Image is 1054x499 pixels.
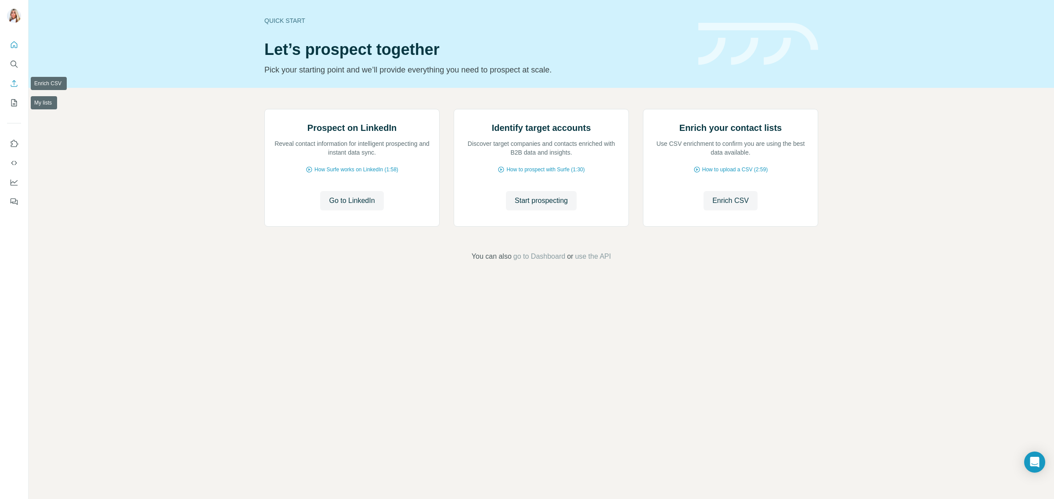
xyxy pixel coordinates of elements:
div: Open Intercom Messenger [1024,452,1045,473]
p: Reveal contact information for intelligent prospecting and instant data sync. [274,139,430,157]
button: Use Surfe on LinkedIn [7,136,21,152]
p: Pick your starting point and we’ll provide everything you need to prospect at scale. [264,64,688,76]
span: You can also [472,251,512,262]
button: go to Dashboard [513,251,565,262]
img: Avatar [7,9,21,23]
button: Enrich CSV [7,76,21,91]
button: Dashboard [7,174,21,190]
button: use the API [575,251,611,262]
span: How to upload a CSV (2:59) [702,166,768,174]
span: Enrich CSV [712,195,749,206]
h2: Identify target accounts [492,122,591,134]
button: Quick start [7,37,21,53]
button: Search [7,56,21,72]
button: Go to LinkedIn [320,191,383,210]
button: Enrich CSV [704,191,758,210]
h1: Let’s prospect together [264,41,688,58]
span: or [567,251,573,262]
span: Go to LinkedIn [329,195,375,206]
button: Start prospecting [506,191,577,210]
h2: Enrich your contact lists [679,122,782,134]
button: Feedback [7,194,21,210]
button: My lists [7,95,21,111]
img: banner [698,23,818,65]
span: How Surfe works on LinkedIn (1:58) [314,166,398,174]
p: Discover target companies and contacts enriched with B2B data and insights. [463,139,620,157]
span: How to prospect with Surfe (1:30) [506,166,585,174]
h2: Prospect on LinkedIn [307,122,397,134]
div: Quick start [264,16,688,25]
span: Start prospecting [515,195,568,206]
p: Use CSV enrichment to confirm you are using the best data available. [652,139,809,157]
button: Use Surfe API [7,155,21,171]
